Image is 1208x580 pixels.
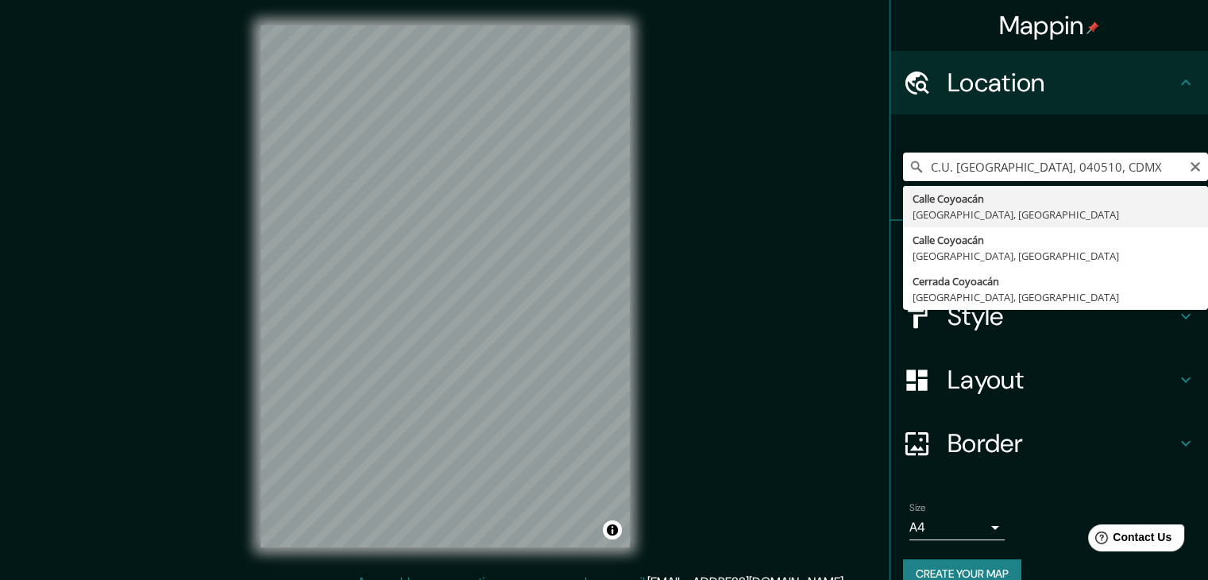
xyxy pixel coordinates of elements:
div: Location [890,51,1208,114]
img: pin-icon.png [1086,21,1099,34]
button: Toggle attribution [603,520,622,539]
div: Layout [890,348,1208,412]
canvas: Map [261,25,630,547]
div: Calle Coyoacán [913,232,1198,248]
div: [GEOGRAPHIC_DATA], [GEOGRAPHIC_DATA] [913,289,1198,305]
h4: Layout [947,364,1176,396]
button: Clear [1189,158,1202,173]
div: Border [890,412,1208,475]
div: A4 [909,515,1005,540]
div: Pins [890,221,1208,284]
h4: Mappin [999,10,1100,41]
h4: Location [947,67,1176,99]
div: [GEOGRAPHIC_DATA], [GEOGRAPHIC_DATA] [913,207,1198,222]
div: [GEOGRAPHIC_DATA], [GEOGRAPHIC_DATA] [913,248,1198,264]
input: Pick your city or area [903,153,1208,181]
div: Calle Coyoacán [913,191,1198,207]
label: Size [909,501,926,515]
h4: Border [947,427,1176,459]
div: Cerrada Coyoacán [913,273,1198,289]
iframe: Help widget launcher [1067,518,1191,563]
div: Style [890,284,1208,348]
h4: Style [947,300,1176,332]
